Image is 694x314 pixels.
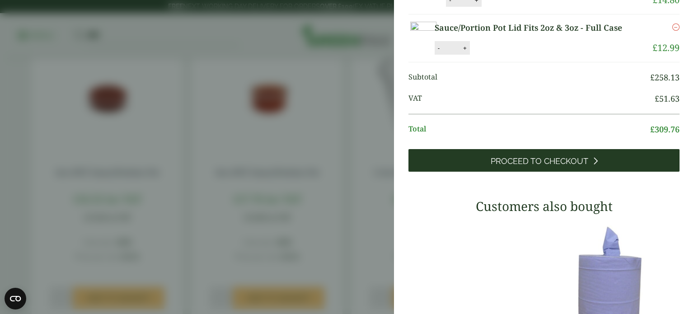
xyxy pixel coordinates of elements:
[652,42,680,54] bdi: 12.99
[408,149,680,172] a: Proceed to Checkout
[460,44,469,52] button: +
[408,123,650,136] span: Total
[672,22,680,33] a: Remove this item
[650,72,680,83] bdi: 258.13
[435,44,442,52] button: -
[408,71,650,84] span: Subtotal
[491,156,588,166] span: Proceed to Checkout
[435,22,638,34] a: Sauce/Portion Pot Lid Fits 2oz & 3oz - Full Case
[408,93,655,105] span: VAT
[650,124,680,135] bdi: 309.76
[650,124,655,135] span: £
[650,72,655,83] span: £
[655,93,680,104] bdi: 51.63
[652,42,657,54] span: £
[5,288,26,309] button: Open CMP widget
[655,93,659,104] span: £
[408,199,680,214] h3: Customers also bought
